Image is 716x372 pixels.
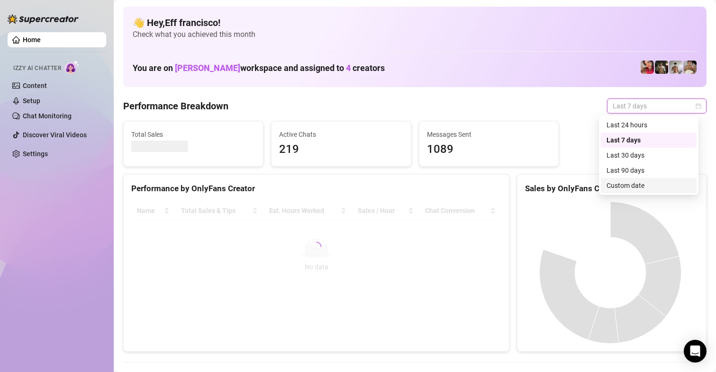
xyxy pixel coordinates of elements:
[23,131,87,139] a: Discover Viral Videos
[669,61,682,74] img: aussieboy_j
[427,141,551,159] span: 1089
[23,97,40,105] a: Setup
[601,163,697,178] div: Last 90 days
[8,14,79,24] img: logo-BBDzfeDw.svg
[613,99,701,113] span: Last 7 days
[133,29,697,40] span: Check what you achieved this month
[427,129,551,140] span: Messages Sent
[23,150,48,158] a: Settings
[23,112,72,120] a: Chat Monitoring
[65,60,80,74] img: AI Chatter
[123,99,228,113] h4: Performance Breakdown
[683,61,697,74] img: Aussieboy_jfree
[607,150,691,160] div: Last 30 days
[131,129,255,140] span: Total Sales
[696,103,701,109] span: calendar
[310,240,323,253] span: loading
[607,180,691,191] div: Custom date
[133,16,697,29] h4: 👋 Hey, Eff francisco !
[607,120,691,130] div: Last 24 hours
[175,63,240,73] span: [PERSON_NAME]
[279,141,403,159] span: 219
[601,148,697,163] div: Last 30 days
[23,82,47,89] a: Content
[601,133,697,148] div: Last 7 days
[601,178,697,193] div: Custom date
[279,129,403,140] span: Active Chats
[131,182,501,195] div: Performance by OnlyFans Creator
[13,64,61,73] span: Izzy AI Chatter
[655,61,668,74] img: Tony
[346,63,351,73] span: 4
[525,182,698,195] div: Sales by OnlyFans Creator
[641,61,654,74] img: Vanessa
[607,135,691,145] div: Last 7 days
[133,63,385,73] h1: You are on workspace and assigned to creators
[684,340,707,363] div: Open Intercom Messenger
[607,165,691,176] div: Last 90 days
[601,117,697,133] div: Last 24 hours
[23,36,41,44] a: Home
